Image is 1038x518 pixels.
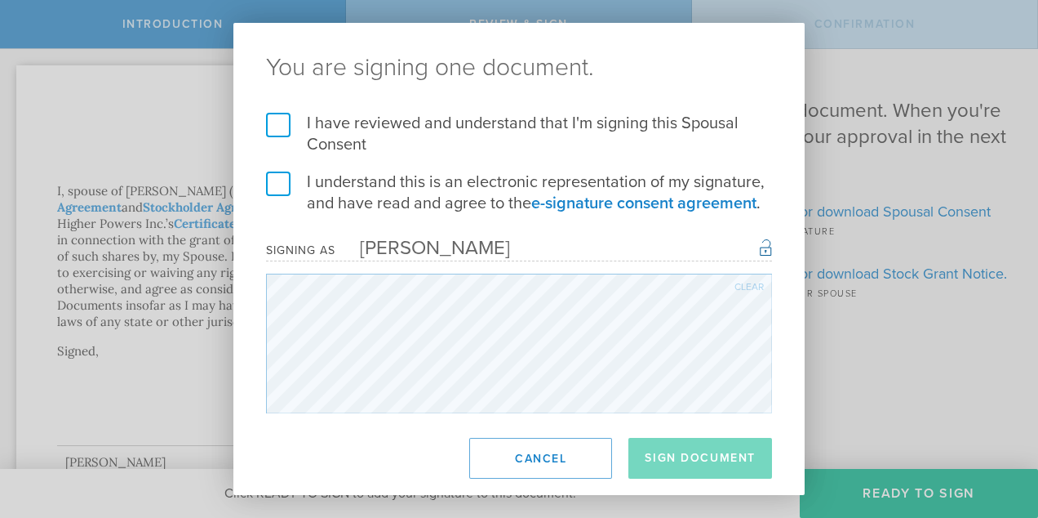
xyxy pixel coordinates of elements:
[266,172,772,214] label: I understand this is an electronic representation of my signature, and have read and agree to the .
[266,56,772,80] ng-pluralize: You are signing one document.
[266,113,772,155] label: I have reviewed and understand that I'm signing this Spousal Consent
[266,243,335,257] div: Signing as
[531,194,756,213] a: e-signature consent agreement
[335,236,510,260] div: [PERSON_NAME]
[628,438,772,479] button: Sign Document
[469,438,612,479] button: Cancel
